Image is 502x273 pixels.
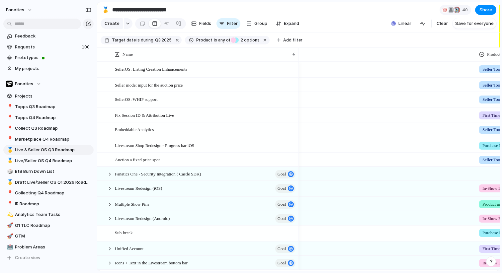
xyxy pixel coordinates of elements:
[115,184,162,192] span: Livestream Redesign (iOS)
[82,44,91,50] span: 100
[3,145,94,155] a: 🥇Live & Seller OS Q3 Roadmap
[398,20,411,27] span: Linear
[15,244,91,250] span: Problem Areas
[123,51,133,58] span: Name
[7,233,12,240] div: 🚀
[6,211,13,218] button: 💫
[7,135,12,143] div: 📍
[6,244,13,250] button: 🏥
[115,229,132,236] span: Sub-break
[15,190,91,196] span: Collecting Q4 Roadmap
[434,18,451,29] button: Clear
[115,95,158,103] span: SellerOS: WHIP support
[275,259,295,267] button: goal
[239,37,260,43] span: options
[115,170,201,177] span: Fanatics One - Security Integration ( Castle SDK)
[278,170,286,179] span: goal
[462,7,470,13] span: 40
[7,114,12,121] div: 📍
[7,211,12,219] div: 💫
[275,170,295,178] button: goal
[15,179,91,186] span: Draft Live/Seller OS Q1 2026 Roadmap
[278,258,286,268] span: goal
[214,37,217,43] span: is
[212,36,231,44] button: isany of
[115,141,194,149] span: Livestream Shop Redesign - Progress bar iOS
[7,146,12,154] div: 🥇
[3,102,94,112] div: 📍Topps Q3 Roadmap
[3,177,94,187] a: 🥇Draft Live/Seller OS Q1 2026 Roadmap
[7,178,12,186] div: 🥇
[3,188,94,198] div: 📍Collecting Q4 Roadmap
[278,184,286,193] span: goal
[15,93,91,100] span: Projects
[7,103,12,111] div: 📍
[243,18,271,29] button: Group
[100,5,111,15] button: 🥇
[189,18,214,29] button: Fields
[3,210,94,220] div: 💫Analytics Team Tasks
[275,214,295,223] button: goal
[15,201,91,207] span: IR Roadmap
[6,233,13,239] button: 🚀
[453,18,496,29] button: Save for everyone
[136,37,140,43] span: is
[199,20,211,27] span: Fields
[6,103,13,110] button: 📍
[3,91,94,101] a: Projects
[115,81,183,89] span: Seller mode: input for the auction price
[7,168,12,175] div: 🎲
[15,103,91,110] span: Topps Q3 Roadmap
[15,254,41,261] span: Create view
[15,65,91,72] span: My projects
[6,136,13,143] button: 📍
[278,214,286,223] span: goal
[3,242,94,252] a: 🏥Problem Areas
[6,190,13,196] button: 📍
[6,168,13,175] button: 🎲
[6,179,13,186] button: 🥇
[15,147,91,153] span: Live & Seller OS Q3 Roadmap
[284,20,299,27] span: Expand
[6,147,13,153] button: 🥇
[15,211,91,218] span: Analytics Team Tasks
[3,64,94,74] a: My projects
[15,33,91,39] span: Feedback
[7,125,12,132] div: 📍
[115,111,174,119] span: Fix Session ID & Attribution Live
[254,20,267,27] span: Group
[7,157,12,165] div: 🥇
[115,244,143,252] span: Unified Account
[154,36,173,44] button: Q3 2025
[115,156,160,163] span: Auction a fixed price spot
[437,20,448,27] span: Clear
[3,5,36,15] button: fanatics
[3,123,94,133] a: 📍Collect Q3 Roadmap
[3,79,94,89] button: Fanatics
[115,125,154,133] span: Embeddable Analytics
[115,200,149,208] span: Multiple Show Pins
[15,168,91,175] span: BtB Burn Down List
[275,200,295,209] button: goal
[3,31,94,41] a: Feedback
[3,134,94,144] div: 📍Marketplace Q4 Roadmap
[102,5,109,14] div: 🥇
[231,36,261,44] button: 2 options
[112,37,136,43] span: Target date
[283,37,302,43] span: Add filter
[155,37,172,43] span: Q3 2025
[227,20,238,27] span: Filter
[3,156,94,166] a: 🥇Live/Seller OS Q4 Roadmap
[3,167,94,176] div: 🎲BtB Burn Down List
[15,222,91,229] span: Q1 TLC Roadmap
[6,222,13,229] button: 🚀
[273,18,302,29] button: Expand
[115,214,170,222] span: Livestream Redesign (Android)
[3,231,94,241] a: 🚀GTM
[3,199,94,209] a: 📍IR Roadmap
[278,244,286,253] span: goal
[140,37,153,43] span: during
